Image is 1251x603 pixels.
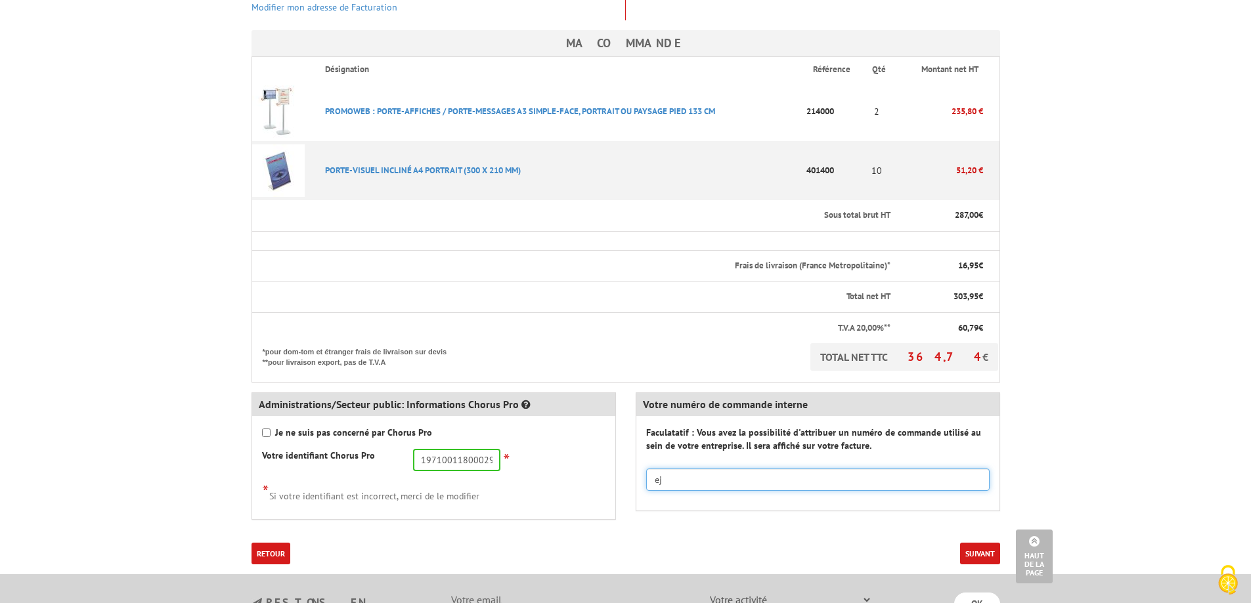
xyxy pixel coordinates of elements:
[252,30,1000,56] h3: Ma commande
[252,200,892,231] th: Sous total brut HT
[902,209,982,222] p: €
[862,82,892,141] td: 2
[252,543,290,564] a: Retour
[810,343,998,371] p: TOTAL NET TTC €
[802,100,862,123] p: 214000
[262,481,605,503] div: Si votre identifiant est incorrect, merci de le modifier
[892,159,982,182] p: 51,20 €
[960,543,1000,564] button: Suivant
[252,281,892,313] th: Total net HT
[646,426,990,452] label: Faculatatif : Vous avez la possibilité d'attribuer un numéro de commande utilisé au sein de votre...
[1205,558,1251,603] button: Cookies (fenêtre modale)
[802,57,862,82] th: Référence
[252,85,305,138] img: PROMOWEB : PORTE-AFFICHES / PORTE-MESSAGES A3 SIMPLE-FACE, PORTRAIT OU PAYSAGE PIED 133 CM
[802,159,862,182] p: 401400
[252,250,892,281] th: Frais de livraison (France Metropolitaine)*
[636,393,999,416] div: Votre numéro de commande interne
[263,343,460,367] p: *pour dom-tom et étranger frais de livraison sur devis **pour livraison export, pas de T.V.A
[1212,564,1244,596] img: Cookies (fenêtre modale)
[263,322,891,335] p: T.V.A 20,00%**
[902,64,998,76] p: Montant net HT
[325,106,715,117] a: PROMOWEB : PORTE-AFFICHES / PORTE-MESSAGES A3 SIMPLE-FACE, PORTRAIT OU PAYSAGE PIED 133 CM
[955,209,978,220] span: 287,00
[902,260,982,272] p: €
[252,393,615,416] div: Administrations/Secteur public: Informations Chorus Pro
[646,468,990,491] input: Numéro de commande interne
[908,349,982,364] span: 364,74
[892,100,982,123] p: 235,80 €
[262,428,271,437] input: Je ne suis pas concerné par Chorus Pro
[902,322,982,335] p: €
[325,165,521,176] a: PORTE-VISUEL INCLINé A4 PORTRAIT (300 X 210 MM)
[902,291,982,303] p: €
[862,141,892,200] td: 10
[954,291,978,302] span: 303,95
[958,322,978,333] span: 60,79
[252,1,397,13] a: Modifier mon adresse de Facturation
[252,144,305,197] img: PORTE-VISUEL INCLINé A4 PORTRAIT (300 X 210 MM)
[958,260,978,271] span: 16,95
[1016,530,1053,583] a: Haut de la page
[275,426,432,438] strong: Je ne suis pas concerné par Chorus Pro
[862,57,892,82] th: Qté
[262,449,375,462] label: Votre identifiant Chorus Pro
[315,57,802,82] th: Désignation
